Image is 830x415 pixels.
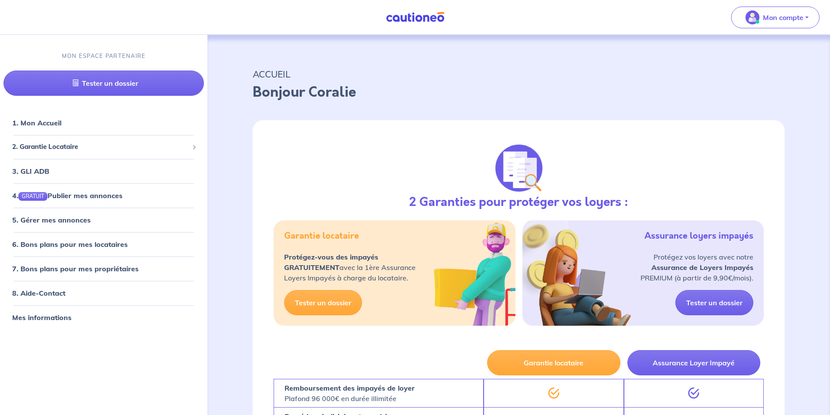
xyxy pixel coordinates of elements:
a: 8. Aide-Contact [12,289,65,297]
p: Bonjour Coralie [253,82,785,103]
div: 1. Mon Accueil [3,114,204,132]
a: 3. GLI ADB [12,167,49,175]
p: MON ESPACE PARTENAIRE [62,52,146,60]
a: Tester un dossier [3,71,204,96]
div: 3. GLI ADB [3,162,204,180]
div: 7. Bons plans pour mes propriétaires [3,260,204,277]
a: 5. Gérer mes annonces [12,216,91,224]
p: ACCUEIL [253,66,785,82]
div: 4.GRATUITPublier mes annonces [3,187,204,204]
span: 2. Garantie Locataire [12,142,189,152]
p: Protégez vos loyers avec notre PREMIUM (à partir de 9,90€/mois). [640,252,753,283]
a: 1. Mon Accueil [12,118,61,127]
div: 8. Aide-Contact [3,284,204,302]
a: 7. Bons plans pour mes propriétaires [12,264,139,273]
button: Assurance Loyer Impayé [627,350,760,375]
div: 5. Gérer mes annonces [3,211,204,229]
a: Mes informations [12,313,71,322]
img: Cautioneo [383,12,448,23]
img: illu_account_valid_menu.svg [745,10,759,24]
p: avec la 1ère Assurance Loyers Impayés à charge du locataire. [284,252,416,283]
h3: 2 Garanties pour protéger vos loyers : [409,195,628,210]
h5: Garantie locataire [284,231,359,241]
a: Tester un dossier [284,290,362,315]
img: justif-loupe [495,145,542,192]
button: illu_account_valid_menu.svgMon compte [731,7,820,28]
p: Mon compte [763,12,803,23]
button: Garantie locataire [487,350,620,375]
p: Plafond 96 000€ en durée illimitée [285,383,415,404]
a: 4.GRATUITPublier mes annonces [12,191,122,200]
div: Mes informations [3,309,204,326]
strong: Assurance de Loyers Impayés [651,263,753,272]
a: Tester un dossier [675,290,753,315]
div: 6. Bons plans pour mes locataires [3,236,204,253]
div: 2. Garantie Locataire [3,138,204,155]
a: 6. Bons plans pour mes locataires [12,240,128,249]
h5: Assurance loyers impayés [644,231,753,241]
strong: Remboursement des impayés de loyer [285,384,415,392]
strong: Protégez-vous des impayés GRATUITEMENT [284,253,378,272]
